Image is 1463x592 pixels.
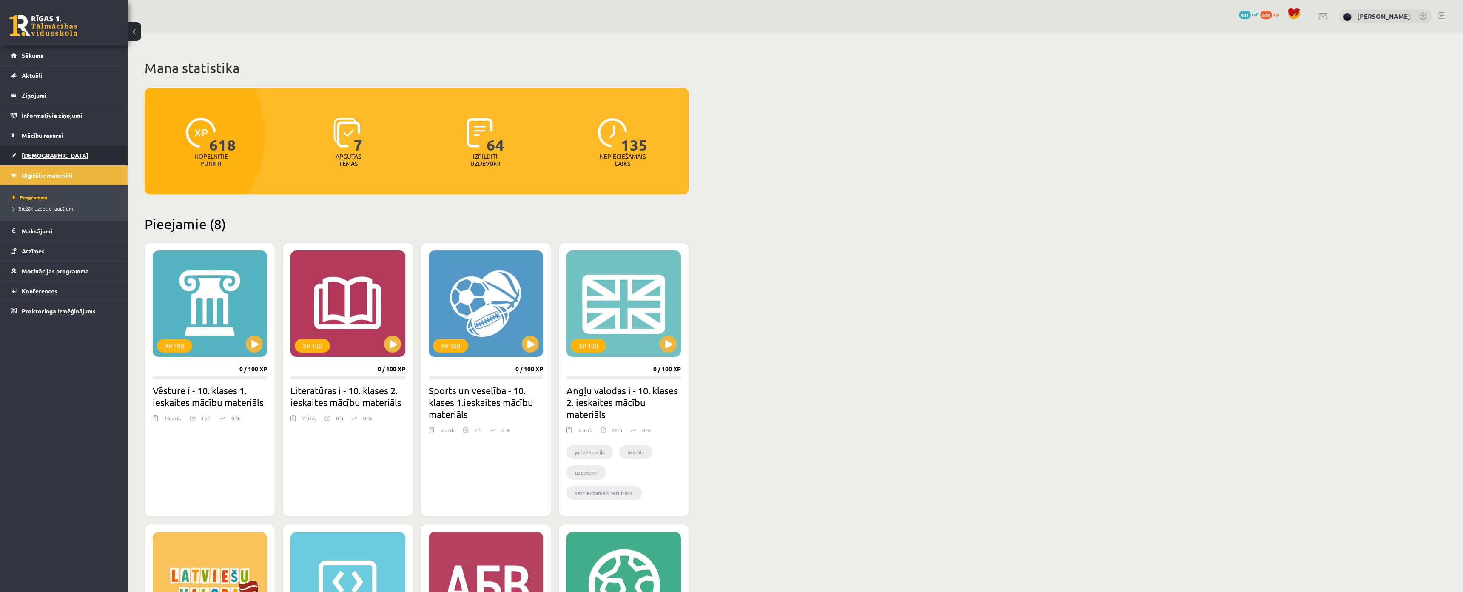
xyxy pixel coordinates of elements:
div: XP 100 [295,339,330,353]
a: Digitālie materiāli [11,165,117,185]
p: Nepieciešamais laiks [600,153,646,167]
span: Mācību resursi [22,131,63,139]
a: Maksājumi [11,221,117,241]
p: 0 % [642,426,651,434]
p: 0 % [501,426,510,434]
a: Biežāk uzdotie jautājumi [13,205,119,212]
h1: Mana statistika [145,60,689,77]
li: uzdevumi [566,465,606,480]
img: icon-clock-7be60019b62300814b6bd22b8e044499b485619524d84068768e800edab66f18.svg [598,118,627,148]
p: Apgūtās tēmas [332,153,365,167]
div: XP 100 [571,339,606,353]
legend: Maksājumi [22,221,117,241]
div: 3 uzd. [578,426,592,439]
legend: Informatīvie ziņojumi [22,105,117,125]
div: 16 uzd. [164,414,181,427]
a: Programma [13,194,119,201]
legend: Ziņojumi [22,85,117,105]
img: Nikolass Karpjuks [1343,13,1352,21]
span: Motivācijas programma [22,267,89,275]
span: Sākums [22,51,43,59]
div: XP 100 [433,339,468,353]
p: Izpildīti uzdevumi [469,153,502,167]
a: Atzīmes [11,241,117,261]
p: 22 h [612,426,622,434]
div: 7 uzd. [302,414,316,427]
a: Aktuāli [11,65,117,85]
p: Nopelnītie punkti [194,153,228,167]
span: 135 [621,118,648,153]
span: Konferences [22,287,57,295]
a: [DEMOGRAPHIC_DATA] [11,145,117,165]
a: Motivācijas programma [11,261,117,281]
a: 618 xp [1260,11,1283,17]
a: Sākums [11,46,117,65]
span: Aktuāli [22,71,42,79]
a: Rīgas 1. Tālmācības vidusskola [9,15,77,36]
span: Proktoringa izmēģinājums [22,307,96,315]
span: 7 [354,118,363,153]
p: 0 h [336,414,343,422]
a: Konferences [11,281,117,301]
p: 7 h [474,426,481,434]
a: Informatīvie ziņojumi [11,105,117,125]
li: prezentācija [566,445,613,459]
h2: Angļu valodas i - 10. klases 2. ieskaites mācību materiāls [566,384,681,420]
a: Mācību resursi [11,125,117,145]
li: mērķis [619,445,652,459]
p: 15 h [201,414,211,422]
div: 5 uzd. [440,426,454,439]
span: [DEMOGRAPHIC_DATA] [22,151,88,159]
img: icon-completed-tasks-ad58ae20a441b2904462921112bc710f1caf180af7a3daa7317a5a94f2d26646.svg [467,118,493,148]
span: 618 [209,118,236,153]
a: Ziņojumi [11,85,117,105]
span: 64 [487,118,504,153]
h2: Literatūras i - 10. klases 2. ieskaites mācību materiāls [290,384,405,408]
h2: Sports un veselība - 10. klases 1.ieskaites mācību materiāls [429,384,543,420]
a: [PERSON_NAME] [1357,12,1410,20]
p: 0 % [363,414,372,422]
span: mP [1252,11,1259,17]
h2: Vēsture i - 10. klases 1. ieskaites mācību materiāls [153,384,267,408]
p: 0 % [231,414,240,422]
li: sasniedzamais rezultāts. [566,486,642,500]
img: icon-learned-topics-4a711ccc23c960034f471b6e78daf4a3bad4a20eaf4de84257b87e66633f6470.svg [333,118,360,148]
span: Atzīmes [22,247,45,255]
a: Proktoringa izmēģinājums [11,301,117,321]
span: 401 [1239,11,1251,19]
span: xp [1273,11,1279,17]
span: Programma [13,194,48,201]
span: Digitālie materiāli [22,171,72,179]
a: 401 mP [1239,11,1259,17]
img: icon-xp-0682a9bc20223a9ccc6f5883a126b849a74cddfe5390d2b41b4391c66f2066e7.svg [186,118,216,148]
h2: Pieejamie (8) [145,216,689,232]
div: XP 100 [157,339,192,353]
span: 618 [1260,11,1272,19]
span: Biežāk uzdotie jautājumi [13,205,74,212]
